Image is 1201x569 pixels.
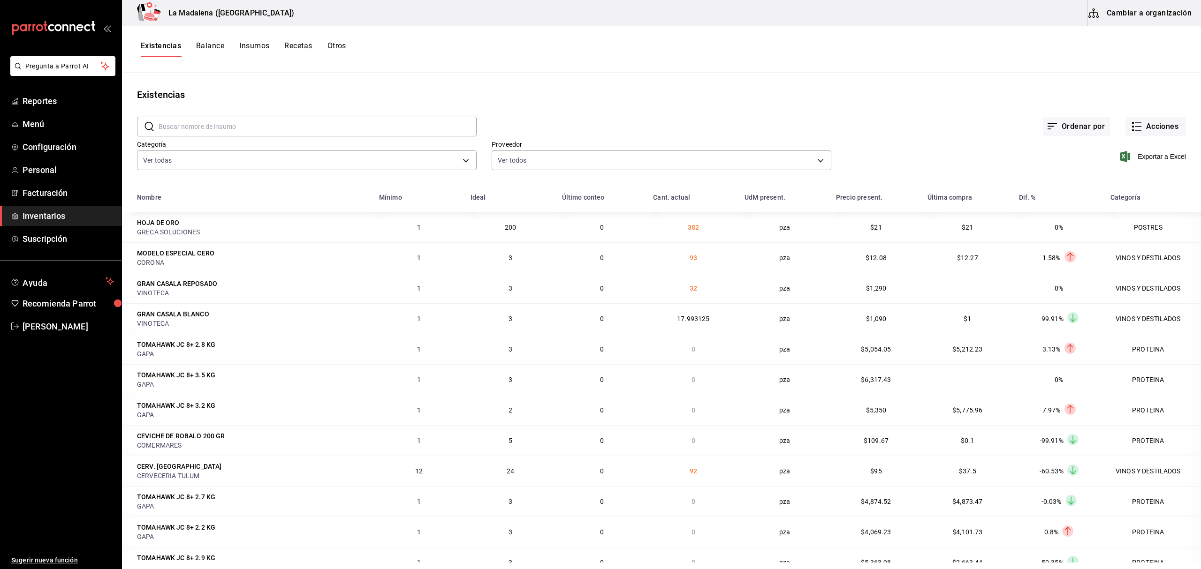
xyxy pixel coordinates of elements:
[417,406,421,414] span: 1
[600,224,604,231] span: 0
[600,315,604,322] span: 0
[600,559,604,566] span: 0
[23,210,114,222] span: Inventarios
[1105,364,1201,395] td: PROTEINA
[861,376,891,383] span: $6,317.43
[509,528,512,536] span: 3
[509,498,512,505] span: 3
[509,315,512,322] span: 3
[864,437,889,444] span: $109.67
[692,528,695,536] span: 0
[861,559,891,566] span: $5,363.98
[417,559,421,566] span: 1
[870,467,882,475] span: $95
[137,218,180,227] div: HOJA DE ORO
[836,194,882,201] div: Precio present.
[1055,284,1063,292] span: 0%
[23,320,114,333] span: [PERSON_NAME]
[739,456,830,486] td: pza
[417,224,421,231] span: 1
[677,315,709,322] span: 17.993125
[653,194,690,201] div: Cant. actual
[161,7,294,19] h3: La Madalena ([GEOGRAPHIC_DATA])
[1040,559,1064,566] span: -50.35%
[417,254,421,262] span: 1
[196,41,224,57] button: Balance
[23,276,102,287] span: Ayuda
[1105,395,1201,425] td: PROTEINA
[137,309,209,319] div: GRAN CASALA BLANCO
[1055,376,1063,383] span: 0%
[1042,406,1061,414] span: 7.97%
[952,406,982,414] span: $5,775.96
[498,156,526,165] span: Ver todos
[952,528,982,536] span: $4,101.73
[505,224,516,231] span: 200
[690,254,697,262] span: 93
[1105,425,1201,456] td: PROTEINA
[509,437,512,444] span: 5
[137,88,185,102] div: Existencias
[143,156,172,165] span: Ver todas
[137,340,215,349] div: TOMAHAWK JC 8+ 2.8 KG
[137,248,214,258] div: MODELO ESPECIAL CERO
[861,345,891,353] span: $5,054.05
[137,410,368,419] div: GAPA
[23,118,114,130] span: Menú
[1105,334,1201,364] td: PROTEINA
[509,376,512,383] span: 3
[509,284,512,292] span: 3
[141,41,181,57] button: Existencias
[1122,151,1186,162] button: Exportar a Excel
[952,345,982,353] span: $5,212.23
[23,187,114,199] span: Facturación
[1110,194,1140,201] div: Categoría
[600,498,604,505] span: 0
[137,279,217,288] div: GRAN CASALA REPOSADO
[284,41,312,57] button: Recetas
[964,315,971,322] span: $1
[137,370,215,380] div: TOMAHAWK JC 8+ 3.5 KG
[1125,117,1186,136] button: Acciones
[959,467,976,475] span: $37.5
[137,258,368,267] div: CORONA
[23,95,114,107] span: Reportes
[600,406,604,414] span: 0
[159,117,477,136] input: Buscar nombre de insumo
[137,462,221,471] div: CERV. [GEOGRAPHIC_DATA]
[1042,254,1061,262] span: 1.58%
[870,224,882,231] span: $21
[692,559,695,566] span: 0
[600,345,604,353] span: 0
[562,194,605,201] div: Último conteo
[1055,224,1063,231] span: 0%
[600,254,604,262] span: 0
[137,319,368,328] div: VINOTECA
[509,254,512,262] span: 3
[379,194,402,201] div: Mínimo
[600,437,604,444] span: 0
[739,334,830,364] td: pza
[137,288,368,298] div: VINOTECA
[952,559,982,566] span: $2,663.44
[23,164,114,176] span: Personal
[471,194,486,201] div: Ideal
[1040,437,1064,444] span: -99.91%
[507,467,514,475] span: 24
[692,498,695,505] span: 0
[137,380,368,389] div: GAPA
[137,141,477,148] label: Categoría
[7,68,115,78] a: Pregunta a Parrot AI
[1043,117,1110,136] button: Ordenar por
[23,232,114,245] span: Suscripción
[509,345,512,353] span: 3
[1042,345,1061,353] span: 3.13%
[739,273,830,303] td: pza
[745,194,785,201] div: UdM present.
[1105,486,1201,517] td: PROTEINA
[417,528,421,536] span: 1
[861,528,891,536] span: $4,069.23
[692,376,695,383] span: 0
[103,24,111,32] button: open_drawer_menu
